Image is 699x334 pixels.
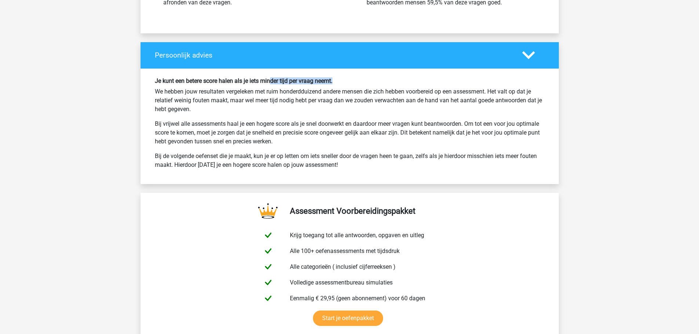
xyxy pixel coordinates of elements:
[155,51,511,59] h4: Persoonlijk advies
[155,87,545,114] p: We hebben jouw resultaten vergeleken met ruim honderdduizend andere mensen die zich hebben voorbe...
[155,152,545,169] p: Bij de volgende oefenset die je maakt, kun je er op letten om iets sneller door de vragen heen te...
[313,311,383,326] a: Start je oefenpakket
[155,120,545,146] p: Bij vrijwel alle assessments haal je een hogere score als je snel doorwerkt en daardoor meer vrag...
[155,77,545,84] h6: Je kunt een betere score halen als je iets minder tijd per vraag neemt.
